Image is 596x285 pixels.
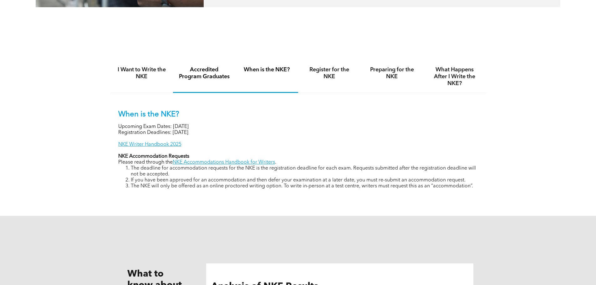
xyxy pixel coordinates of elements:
h4: When is the NKE? [241,66,293,73]
h4: Accredited Program Graduates [179,66,230,80]
p: Registration Deadlines: [DATE] [118,130,478,136]
p: Please read through the . [118,160,478,165]
h4: Preparing for the NKE [366,66,418,80]
li: If you have been approved for an accommodation and then defer your examination at a later date, y... [131,177,478,183]
p: Upcoming Exam Dates: [DATE] [118,124,478,130]
a: NKE Accommodations Handbook for Writers [173,160,275,165]
a: NKE Writer Handbook 2025 [118,142,181,147]
li: The deadline for accommodation requests for the NKE is the registration deadline for each exam. R... [131,165,478,177]
h4: I Want to Write the NKE [116,66,167,80]
strong: NKE Accommodation Requests [118,154,189,159]
li: The NKE will only be offered as an online proctored writing option. To write in-person at a test ... [131,183,478,189]
h4: What Happens After I Write the NKE? [429,66,480,87]
h4: Register for the NKE [304,66,355,80]
p: When is the NKE? [118,110,478,119]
